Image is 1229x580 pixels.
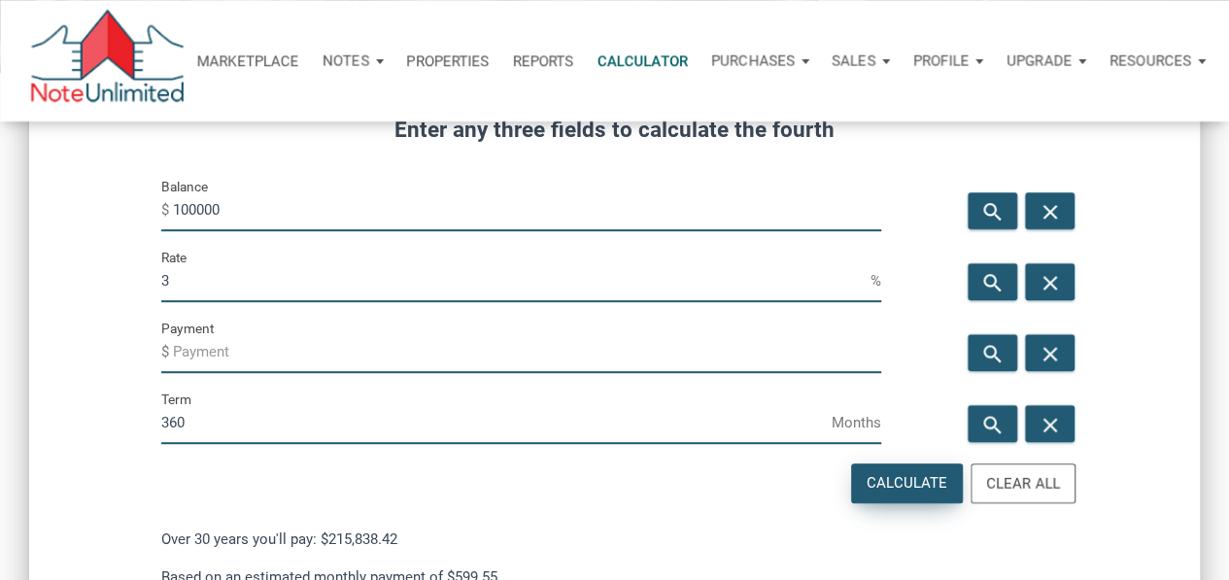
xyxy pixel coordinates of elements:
label: Balance [161,175,208,198]
p: Profile [913,52,969,70]
p: Properties [407,52,490,70]
button: Sales [820,32,902,90]
button: Upgrade [995,32,1098,90]
p: Notes [323,52,369,70]
p: Resources [1110,52,1191,70]
h4: Enter any three fields to calculate the fourth [161,114,1069,147]
label: Rate [161,246,187,269]
p: Reports [513,52,574,70]
i: search [981,342,1005,366]
i: close [1039,200,1062,224]
i: close [1039,342,1062,366]
p: Calculator [597,52,688,70]
input: Term [161,400,832,444]
a: Properties [395,32,501,90]
button: Profile [902,32,995,90]
p: Over 30 years you'll pay: $215,838.42 [161,528,1069,551]
p: Upgrade [1007,52,1072,70]
i: search [981,413,1005,437]
button: Purchases [700,32,821,90]
button: Marketplace [186,32,311,90]
button: close [1025,192,1075,229]
a: Calculator [586,32,700,90]
div: Clear All [986,472,1060,495]
button: Calculate [851,463,963,503]
button: search [968,405,1017,442]
div: Calculate [867,472,947,495]
label: Payment [161,317,214,340]
button: close [1025,263,1075,300]
span: $ [161,194,173,225]
i: close [1039,271,1062,295]
label: Term [161,388,191,411]
button: Resources [1098,32,1217,90]
button: search [968,192,1017,229]
button: Notes [311,32,395,90]
button: search [968,334,1017,371]
i: search [981,200,1005,224]
button: close [1025,405,1075,442]
input: Payment [173,329,881,373]
input: Rate [161,258,871,302]
span: % [871,265,881,296]
button: search [968,263,1017,300]
p: Marketplace [197,52,299,70]
input: Balance [173,188,881,231]
button: close [1025,334,1075,371]
button: Reports [501,32,586,90]
span: Months [832,407,881,438]
p: Purchases [711,52,795,70]
i: close [1039,413,1062,437]
img: NoteUnlimited [29,10,186,112]
button: Clear All [971,463,1075,503]
span: $ [161,336,173,367]
p: Sales [832,52,875,70]
i: search [981,271,1005,295]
